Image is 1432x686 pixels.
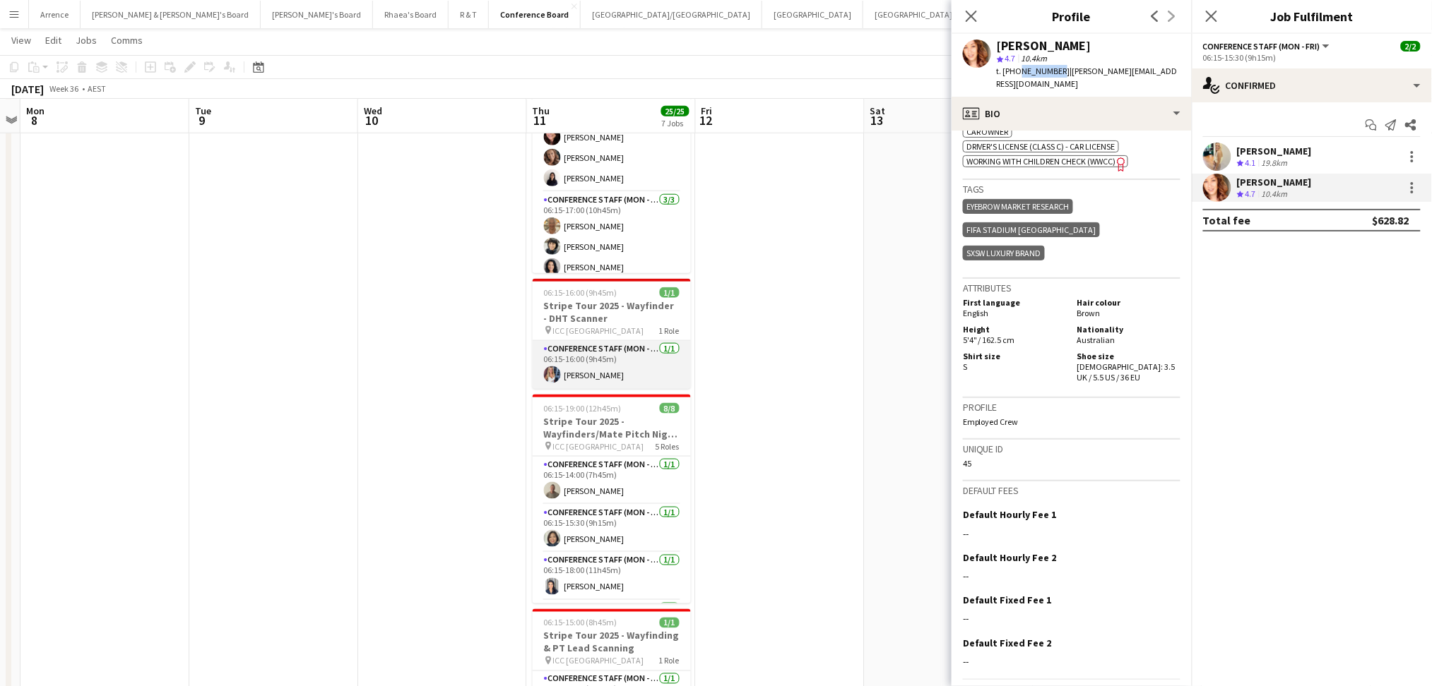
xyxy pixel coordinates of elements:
button: Conference Board [489,1,581,28]
div: Total fee [1203,213,1251,227]
button: Arrence [29,1,81,28]
h3: Default fees [963,484,1180,497]
div: $628.82 [1373,213,1409,227]
button: [GEOGRAPHIC_DATA]/[GEOGRAPHIC_DATA] [581,1,762,28]
app-card-role: Conference Staff (Mon - Fri)3/306:15-17:00 (10h45m)[PERSON_NAME][PERSON_NAME][PERSON_NAME] [533,192,691,281]
app-card-role: Conference Staff (Mon - Fri)1/106:15-15:30 (9h15m)[PERSON_NAME] [533,505,691,553]
div: 45 [963,458,1180,469]
button: R & T [449,1,489,28]
div: Eyebrow Market Research [963,199,1073,214]
div: AEST [88,83,106,94]
span: ICC [GEOGRAPHIC_DATA] [553,441,644,452]
app-card-role: Conference Staff (Mon - Fri)1/106:15-16:00 (9h45m)[PERSON_NAME] [533,341,691,389]
h3: Stripe Tour 2025 - Wayfinder - DHT Scanner [533,299,691,325]
h3: Unique ID [963,443,1180,455]
span: | [PERSON_NAME][EMAIL_ADDRESS][DOMAIN_NAME] [997,66,1178,89]
h3: Stripe Tour 2025 - Wayfinders/Mate Pitch Night Reg [533,415,691,440]
div: FIFA Stadium [GEOGRAPHIC_DATA] [963,222,1100,237]
span: ICC [GEOGRAPHIC_DATA] [553,656,644,666]
div: [PERSON_NAME] [1237,176,1312,188]
a: Jobs [70,31,102,49]
span: 5'4" / 162.5 cm [963,335,1015,345]
span: Car Owner [966,126,1009,137]
h3: Default Fixed Fee 1 [963,594,1052,606]
span: Driver's License (Class C) - Car License [966,141,1116,152]
button: [PERSON_NAME] & [PERSON_NAME]'s Board [81,1,261,28]
span: 10.4km [1019,53,1051,64]
span: Brown [1077,308,1101,318]
span: English [963,308,989,318]
h3: Default Hourly Fee 2 [963,551,1057,564]
p: Employed Crew [963,416,1180,427]
div: Confirmed [1192,68,1432,102]
span: Edit [45,34,61,47]
div: [PERSON_NAME] [997,40,1091,52]
span: 8/8 [660,403,680,414]
span: Working With Children Check (WWCC) [966,156,1116,167]
app-card-role: Conference Staff (Mon - Fri)1/106:15-14:00 (7h45m)[PERSON_NAME] [533,457,691,505]
a: Comms [105,31,148,49]
button: Rhaea's Board [373,1,449,28]
span: 06:15-19:00 (12h45m) [544,403,622,414]
h3: Job Fulfilment [1192,7,1432,25]
span: 1/1 [660,287,680,298]
a: View [6,31,37,49]
span: ICC [GEOGRAPHIC_DATA] [553,325,644,336]
span: Conference Staff (Mon - Fri) [1203,41,1320,52]
span: Australian [1077,335,1116,345]
span: Week 36 [47,83,82,94]
h5: Height [963,324,1066,335]
div: 10.4km [1259,188,1291,200]
button: [GEOGRAPHIC_DATA] [863,1,964,28]
span: 1/1 [660,618,680,628]
span: 4.7 [1245,188,1256,199]
span: 06:15-15:00 (8h45m) [544,618,617,628]
div: -- [963,570,1180,582]
h5: Nationality [1077,324,1180,335]
button: [GEOGRAPHIC_DATA] [762,1,863,28]
h5: First language [963,297,1066,308]
span: S [963,361,967,372]
h5: Hair colour [1077,297,1180,308]
h3: Default Hourly Fee 1 [963,508,1057,521]
span: 4.7 [1005,53,1016,64]
div: 19.8km [1259,157,1291,169]
h5: Shirt size [963,351,1066,361]
h3: Stripe Tour 2025 - Wayfinding & PT Lead Scanning [533,630,691,655]
span: 1 Role [659,325,680,336]
a: Edit [40,31,67,49]
app-card-role: Conference Staff (Mon - Fri)1/106:15-18:00 (11h45m)[PERSON_NAME] [533,553,691,601]
h5: Shoe size [1077,351,1180,361]
app-job-card: 06:15-16:00 (9h45m)1/1Stripe Tour 2025 - Wayfinder - DHT Scanner ICC [GEOGRAPHIC_DATA]1 RoleConfe... [533,279,691,389]
span: t. [PHONE_NUMBER] [997,66,1070,76]
div: [PERSON_NAME] [1237,145,1312,157]
div: [DATE] [11,82,44,96]
h3: Tags [963,183,1180,195]
span: 06:15-16:00 (9h45m) [544,287,617,298]
button: Conference Staff (Mon - Fri) [1203,41,1332,52]
h3: Default Fixed Fee 2 [963,637,1052,649]
div: 06:15-15:30 (9h15m) [1203,52,1421,63]
div: Bio [952,97,1192,131]
div: SXSW Luxury Brand [963,246,1045,260]
span: [DEMOGRAPHIC_DATA]: 3.5 UK / 5.5 US / 36 EU [1077,361,1176,383]
span: 5 Roles [656,441,680,452]
div: -- [963,612,1180,625]
div: -- [963,527,1180,540]
span: Comms [111,34,143,47]
h3: Profile [963,401,1180,414]
span: Jobs [76,34,97,47]
h3: Attributes [963,282,1180,294]
h3: Profile [952,7,1192,25]
span: 4.1 [1245,157,1256,168]
span: 1 Role [659,656,680,666]
span: View [11,34,31,47]
button: [PERSON_NAME]'s Board [261,1,373,28]
div: -- [963,655,1180,668]
span: 2/2 [1401,41,1421,52]
app-job-card: 06:15-19:00 (12h45m)8/8Stripe Tour 2025 - Wayfinders/Mate Pitch Night Reg ICC [GEOGRAPHIC_DATA]5 ... [533,395,691,603]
